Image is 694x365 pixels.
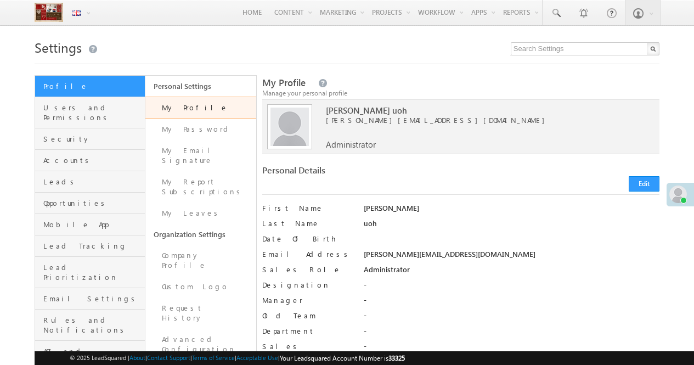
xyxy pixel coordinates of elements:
input: Search Settings [511,42,659,55]
span: Profile [43,81,142,91]
a: Personal Settings [145,76,256,97]
span: 33325 [388,354,405,362]
div: - [364,295,659,311]
div: [PERSON_NAME] [364,203,659,218]
a: Mobile App [35,214,145,235]
div: - [364,280,659,295]
a: My Profile [145,97,256,119]
span: Email Settings [43,294,142,304]
span: Lead Prioritization [43,262,142,282]
a: Advanced Configuration [145,329,256,360]
label: Date Of Birth [262,234,354,244]
a: My Email Signature [145,140,256,171]
button: Edit [629,176,659,192]
a: Request History [145,297,256,329]
a: Contact Support [147,354,190,361]
a: Rules and Notifications [35,310,145,341]
label: Designation [262,280,354,290]
span: Lead Tracking [43,241,142,251]
div: [PERSON_NAME][EMAIL_ADDRESS][DOMAIN_NAME] [364,249,659,265]
a: Custom Logo [145,276,256,297]
img: Custom Logo [35,3,63,22]
a: My Leaves [145,203,256,224]
div: - [364,341,659,357]
span: [PERSON_NAME][EMAIL_ADDRESS][DOMAIN_NAME] [326,115,644,125]
a: Profile [35,76,145,97]
a: Lead Tracking [35,235,145,257]
a: Lead Prioritization [35,257,145,288]
div: uoh [364,218,659,234]
span: My Profile [262,76,306,89]
span: Administrator [326,139,376,149]
span: Your Leadsquared Account Number is [280,354,405,362]
div: - [364,311,659,326]
label: Old Team [262,311,354,321]
a: Terms of Service [192,354,235,361]
a: Email Settings [35,288,145,310]
span: Security [43,134,142,144]
label: Email Address [262,249,354,259]
label: Sales Regions [262,341,354,361]
div: Administrator [364,265,659,280]
a: My Report Subscriptions [145,171,256,203]
label: Department [262,326,354,336]
span: Users and Permissions [43,103,142,122]
a: Accounts [35,150,145,171]
a: Opportunities [35,193,145,214]
span: Leads [43,177,142,187]
span: Settings [35,38,82,56]
a: Company Profile [145,245,256,276]
label: First Name [262,203,354,213]
div: - [364,326,659,341]
div: Personal Details [262,165,456,181]
span: Opportunities [43,198,142,208]
span: Rules and Notifications [43,315,142,335]
label: Sales Role [262,265,354,274]
label: Manager [262,295,354,305]
a: Leads [35,171,145,193]
a: Users and Permissions [35,97,145,128]
span: [PERSON_NAME] uoh [326,105,644,115]
a: My Password [145,119,256,140]
a: Security [35,128,145,150]
a: Organization Settings [145,224,256,245]
a: Acceptable Use [236,354,278,361]
span: Mobile App [43,220,142,229]
a: About [129,354,145,361]
div: Manage your personal profile [262,88,659,98]
span: Accounts [43,155,142,165]
span: © 2025 LeadSquared | | | | | [70,353,405,363]
label: Last Name [262,218,354,228]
